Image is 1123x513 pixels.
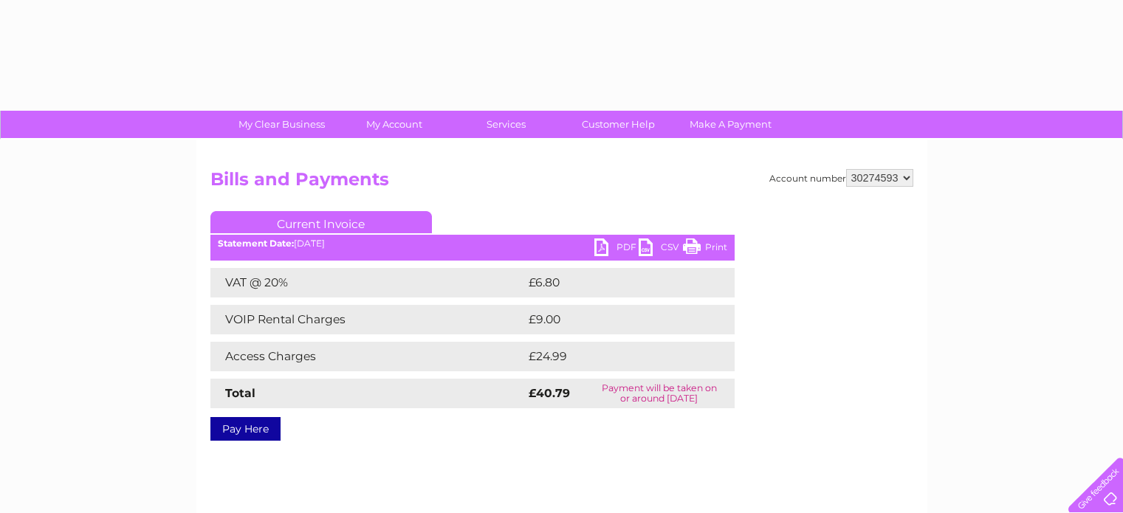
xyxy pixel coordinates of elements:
b: Statement Date: [218,238,294,249]
a: PDF [594,238,639,260]
div: [DATE] [210,238,735,249]
a: Pay Here [210,417,281,441]
a: Print [683,238,727,260]
td: Payment will be taken on or around [DATE] [584,379,734,408]
td: £24.99 [525,342,706,371]
td: £6.80 [525,268,701,297]
a: Make A Payment [670,111,791,138]
td: VOIP Rental Charges [210,305,525,334]
strong: £40.79 [529,386,570,400]
a: Services [445,111,567,138]
td: Access Charges [210,342,525,371]
a: My Account [333,111,455,138]
a: My Clear Business [221,111,343,138]
h2: Bills and Payments [210,169,913,197]
a: CSV [639,238,683,260]
div: Account number [769,169,913,187]
a: Customer Help [557,111,679,138]
a: Current Invoice [210,211,432,233]
strong: Total [225,386,255,400]
td: £9.00 [525,305,701,334]
td: VAT @ 20% [210,268,525,297]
